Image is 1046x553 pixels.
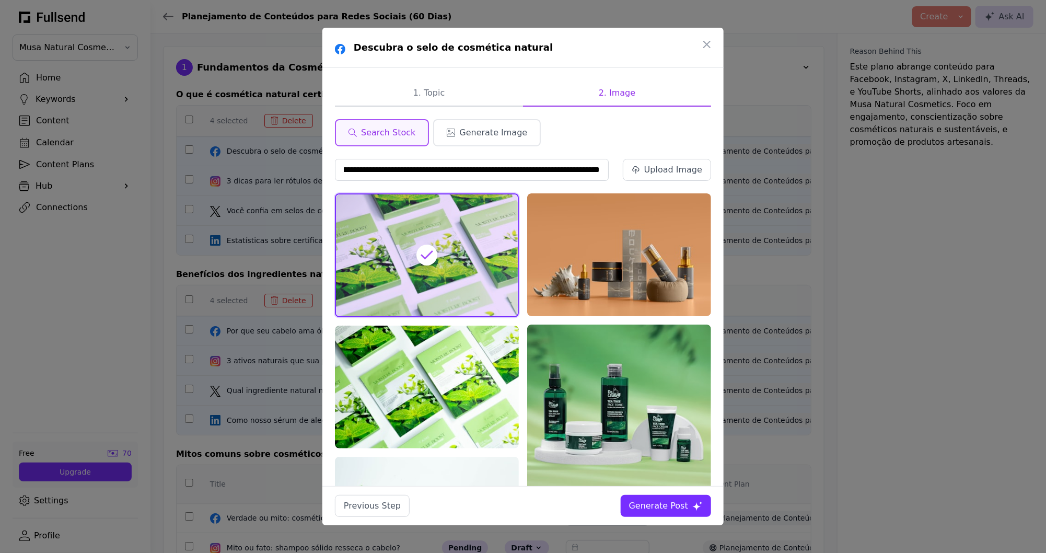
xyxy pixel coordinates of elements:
button: Upload Image [623,159,711,181]
button: Generate Post [621,495,711,517]
div: Generate Post [629,500,688,512]
span: Search Stock [361,126,415,139]
button: Generate Image [433,119,541,146]
button: Search Stock [335,119,429,146]
button: Previous Step [335,495,410,517]
button: 1. Topic [335,80,523,107]
h1: Descubra o selo de cosmética natural [354,40,553,55]
span: Generate Image [459,126,527,139]
img: A bunch of cards with green leaves on them [335,326,519,448]
div: Upload Image [644,164,702,176]
div: Previous Step [344,500,401,512]
img: two black and gold tube bottles [527,193,711,316]
img: website [527,325,711,509]
button: 2. Image [523,80,711,107]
